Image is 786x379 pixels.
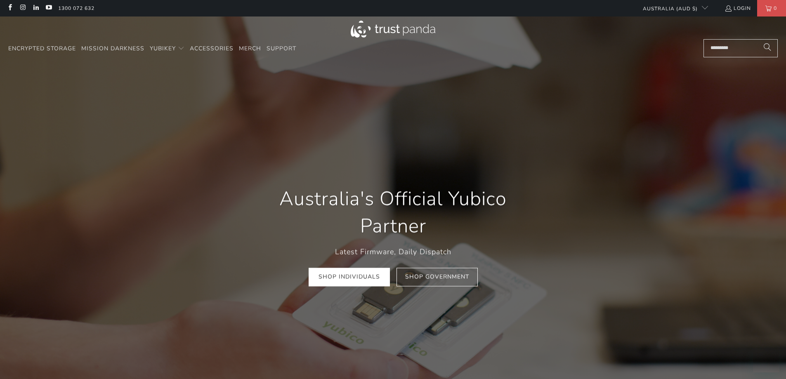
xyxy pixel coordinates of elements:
summary: YubiKey [150,39,184,59]
a: Support [267,39,296,59]
a: Trust Panda Australia on Instagram [19,5,26,12]
span: Merch [239,45,261,52]
h1: Australia's Official Yubico Partner [257,185,529,240]
a: Mission Darkness [81,39,144,59]
button: Search [757,39,778,57]
nav: Translation missing: en.navigation.header.main_nav [8,39,296,59]
span: Accessories [190,45,234,52]
a: Trust Panda Australia on LinkedIn [32,5,39,12]
a: Accessories [190,39,234,59]
a: Merch [239,39,261,59]
a: Encrypted Storage [8,39,76,59]
span: YubiKey [150,45,176,52]
img: Trust Panda Australia [351,21,435,38]
a: 1300 072 632 [58,4,94,13]
a: Login [725,4,751,13]
span: Encrypted Storage [8,45,76,52]
iframe: Button to launch messaging window [753,346,779,372]
span: Support [267,45,296,52]
input: Search... [703,39,778,57]
p: Latest Firmware, Daily Dispatch [257,246,529,258]
a: Shop Government [397,268,478,287]
a: Shop Individuals [309,268,390,287]
a: Trust Panda Australia on YouTube [45,5,52,12]
a: Trust Panda Australia on Facebook [6,5,13,12]
span: Mission Darkness [81,45,144,52]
